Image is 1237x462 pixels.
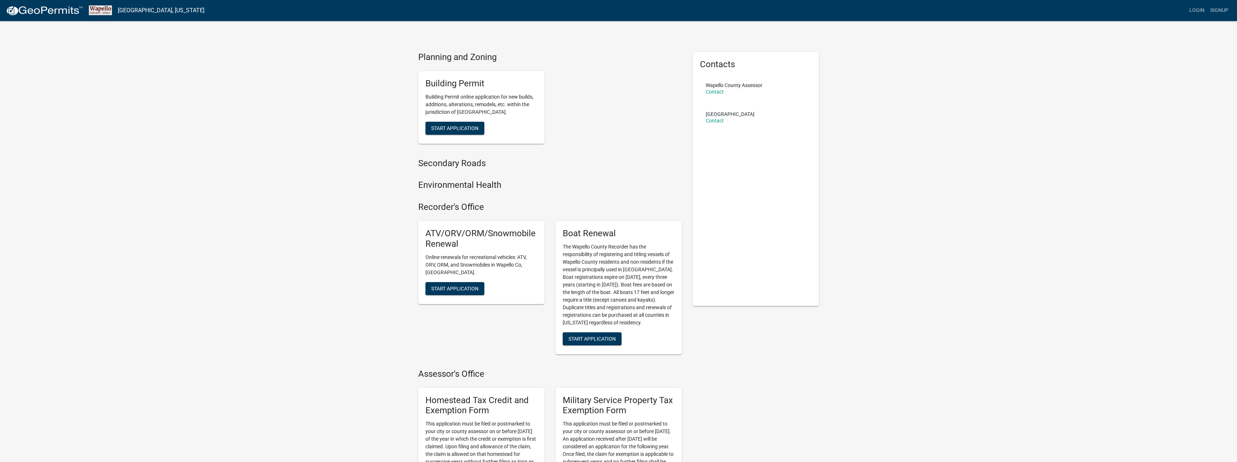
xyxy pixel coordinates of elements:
[431,125,479,131] span: Start Application
[563,395,675,416] h5: Military Service Property Tax Exemption Form
[418,180,682,190] h4: Environmental Health
[425,122,484,135] button: Start Application
[118,4,204,17] a: [GEOGRAPHIC_DATA], [US_STATE]
[563,332,622,345] button: Start Application
[89,5,112,15] img: Wapello County, Iowa
[418,369,682,379] h4: Assessor's Office
[700,59,812,70] h5: Contacts
[568,336,616,341] span: Start Application
[706,89,724,95] a: Contact
[425,395,537,416] h5: Homestead Tax Credit and Exemption Form
[563,228,675,239] h5: Boat Renewal
[425,78,537,89] h5: Building Permit
[563,243,675,327] p: The Wapello County Recorder has the responsibility of registering and titling vessels of Wapello ...
[425,254,537,276] p: Online renewals for recreational vehicles: ATV, ORV, ORM, and Snowmobiles in Wapello Co, [GEOGRAP...
[425,93,537,116] p: Building Permit online application for new builds, additions, alterations, remodels, etc. within ...
[706,83,762,88] p: Wapello County Assessor
[431,285,479,291] span: Start Application
[425,228,537,249] h5: ATV/ORV/ORM/Snowmobile Renewal
[1207,4,1231,17] a: Signup
[418,202,682,212] h4: Recorder's Office
[706,112,754,117] p: [GEOGRAPHIC_DATA]
[706,118,724,124] a: Contact
[425,282,484,295] button: Start Application
[418,52,682,62] h4: Planning and Zoning
[418,158,682,169] h4: Secondary Roads
[1186,4,1207,17] a: Login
